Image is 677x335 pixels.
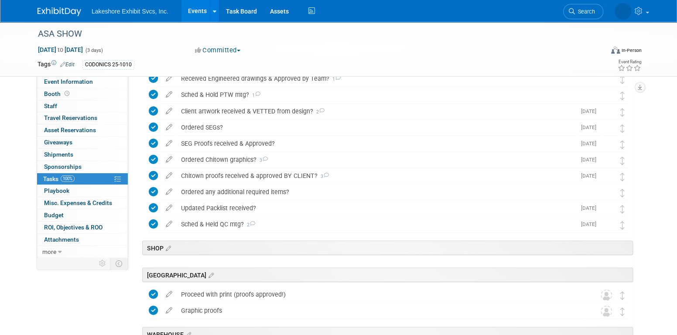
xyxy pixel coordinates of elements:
i: Move task [620,140,625,148]
a: Budget [37,209,128,221]
div: Event Format [552,45,642,58]
a: Giveaways [37,137,128,148]
a: edit [161,220,177,228]
a: Attachments [37,234,128,246]
a: Misc. Expenses & Credits [37,197,128,209]
span: Sponsorships [44,163,82,170]
i: Move task [620,291,625,299]
span: Asset Reservations [44,126,96,133]
img: Unassigned [601,305,612,317]
img: MICHELLE MOYA [601,106,612,117]
a: edit [161,171,177,179]
span: Booth [44,90,71,97]
img: MICHELLE MOYA [601,219,612,230]
i: Move task [620,172,625,181]
div: SHOP [142,240,633,255]
span: [DATE] [581,156,601,162]
img: MICHELLE MOYA [601,74,612,85]
span: [DATE] [DATE] [38,46,83,54]
img: MICHELLE MOYA [615,3,631,20]
td: Toggle Event Tabs [110,258,128,269]
span: 3 [256,157,268,163]
div: Sched & Hold PTW mtg? [177,87,583,102]
div: SEG Proofs received & Approved? [177,136,576,150]
span: Lakeshore Exhibit Svcs, Inc. [92,8,168,15]
a: Tasks100% [37,173,128,185]
td: Personalize Event Tab Strip [95,258,110,269]
img: MICHELLE MOYA [601,187,612,198]
div: Ordered Chitown graphics? [177,152,576,167]
span: Tasks [43,175,75,182]
div: ASA SHOW [35,26,590,42]
div: CODONICS 25-1010 [82,60,134,69]
a: Edit [60,62,75,68]
span: Booth not reserved yet [63,90,71,97]
div: Sched & Held QC mtg? [177,216,576,231]
a: edit [161,139,177,147]
img: Unassigned [601,289,612,301]
a: edit [161,75,177,82]
a: Sponsorships [37,161,128,173]
span: Staff [44,103,57,109]
a: edit [161,91,177,99]
span: 2 [313,109,325,114]
i: Move task [620,205,625,213]
a: ROI, Objectives & ROO [37,222,128,233]
span: [DATE] [581,172,601,178]
td: Tags [38,60,75,70]
img: MICHELLE MOYA [601,203,612,214]
img: MICHELLE MOYA [601,122,612,133]
a: Search [563,4,603,19]
span: [DATE] [581,205,601,211]
span: Misc. Expenses & Credits [44,199,112,206]
span: Event Information [44,78,93,85]
i: Move task [620,75,625,84]
a: edit [161,155,177,163]
span: more [42,248,56,255]
a: Shipments [37,149,128,161]
div: Client artwork received & VETTED from design? [177,103,576,118]
a: Staff [37,100,128,112]
img: MICHELLE MOYA [601,90,612,101]
div: In-Person [621,47,642,54]
span: [DATE] [581,221,601,227]
a: edit [161,204,177,212]
i: Move task [620,221,625,229]
button: Committed [192,46,244,55]
img: MICHELLE MOYA [601,154,612,166]
i: Move task [620,124,625,132]
span: Search [575,8,595,15]
span: 1 [329,76,341,82]
div: Graphic proofs [177,303,583,318]
span: 100% [61,175,75,182]
a: Edit sections [164,243,171,252]
a: Event Information [37,76,128,88]
span: Travel Reservations [44,114,97,121]
span: 1 [249,92,260,98]
span: [DATE] [581,140,601,146]
a: Edit sections [206,270,214,279]
span: to [56,46,65,53]
div: Event Rating [618,60,641,64]
a: edit [161,107,177,115]
img: MICHELLE MOYA [601,138,612,150]
i: Move task [620,156,625,164]
span: [DATE] [581,124,601,130]
div: [GEOGRAPHIC_DATA] [142,267,633,282]
img: ExhibitDay [38,7,81,16]
a: Travel Reservations [37,112,128,124]
div: Chitown proofs received & approved BY CLIENT? [177,168,576,183]
div: Received Engineered drawings & Approved by Team? [177,71,583,86]
span: 2 [244,222,255,227]
span: (3 days) [85,48,103,53]
span: Shipments [44,151,73,158]
i: Move task [620,108,625,116]
span: [DATE] [581,108,601,114]
a: Playbook [37,185,128,197]
a: edit [161,123,177,131]
i: Move task [620,307,625,315]
span: ROI, Objectives & ROO [44,224,103,231]
div: Ordered any additional required items? [177,184,583,199]
a: edit [161,290,177,298]
span: 3 [318,173,329,179]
